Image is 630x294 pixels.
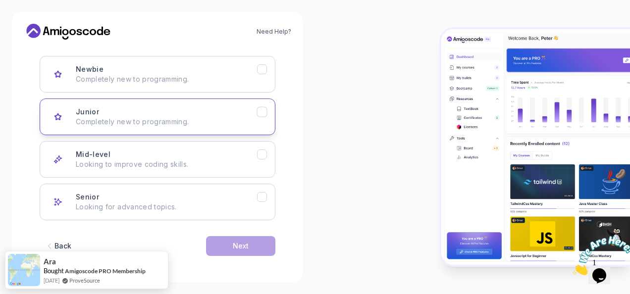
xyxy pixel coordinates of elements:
div: Back [54,241,71,251]
button: Newbie [40,56,275,93]
button: Junior [40,98,275,135]
button: Mid-level [40,141,275,178]
a: ProveSource [69,276,100,285]
p: Completely new to programming. [76,74,257,84]
span: Ara [44,257,56,266]
span: 1 [4,4,8,12]
img: Amigoscode Dashboard [441,29,630,264]
span: [DATE] [44,276,59,285]
p: Looking for advanced topics. [76,202,257,212]
a: Need Help? [257,28,291,36]
h3: Senior [76,192,99,202]
h3: Junior [76,107,99,117]
button: Senior [40,184,275,220]
img: provesource social proof notification image [8,254,40,286]
button: Back [40,236,76,256]
img: Chat attention grabber [4,4,65,43]
iframe: chat widget [569,232,630,279]
h3: Newbie [76,64,104,74]
span: Bought [44,267,64,275]
p: Completely new to programming. [76,117,257,127]
h3: Mid-level [76,149,110,159]
a: Home link [24,24,113,40]
p: Looking to improve coding skills. [76,159,257,169]
div: Next [233,241,249,251]
a: Amigoscode PRO Membership [65,267,146,275]
button: Next [206,236,275,256]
